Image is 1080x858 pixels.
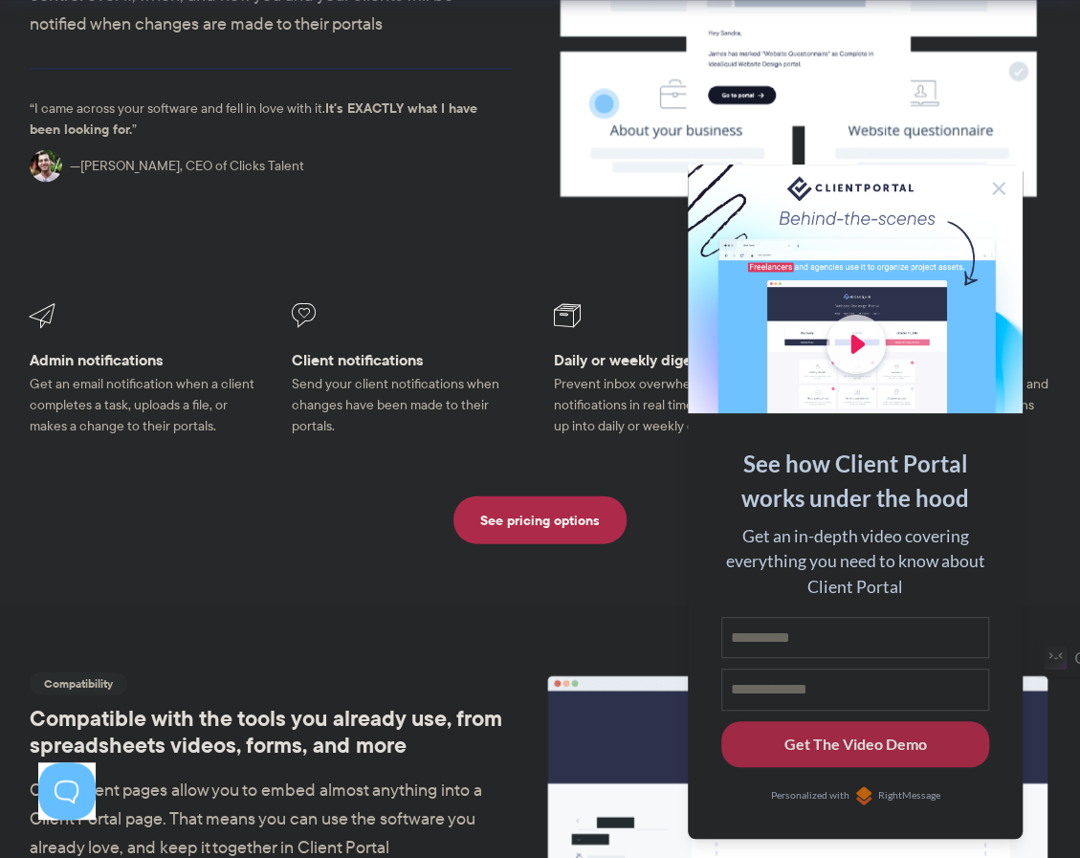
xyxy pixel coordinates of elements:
[854,786,873,805] img: Personalized with RightMessage
[292,373,527,436] p: Send your client notifications when changes have been made to their portals.
[30,704,513,759] h2: Compatible with the tools you already use, from spreadsheets videos, forms, and more
[30,671,127,694] span: Compatibility
[554,373,789,436] p: Prevent inbox overwhelm by sending notifications in real time or saving them up into daily or wee...
[878,788,940,803] span: RightMessage
[721,721,989,768] button: Get The Video Demo
[770,788,849,803] span: Personalized with
[30,97,477,139] strong: It's EXACTLY what I have been looking for.
[721,786,989,805] a: Personalized withRightMessage
[721,524,989,600] div: Get an in-depth video covering everything you need to know about Client Portal
[30,373,265,436] p: Get an email notification when a client completes a task, uploads a file, or makes a change to th...
[453,495,627,543] a: See pricing options
[30,98,479,140] p: I came across your software and fell in love with it.
[721,447,989,516] div: See how Client Portal works under the hood
[38,762,96,820] iframe: Toggle Customer Support
[554,349,789,369] h3: Daily or weekly digests
[70,155,304,176] span: [PERSON_NAME], CEO of Clicks Talent
[292,349,527,369] h3: Client notifications
[784,733,927,756] div: Get The Video Demo
[30,349,265,369] h3: Admin notifications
